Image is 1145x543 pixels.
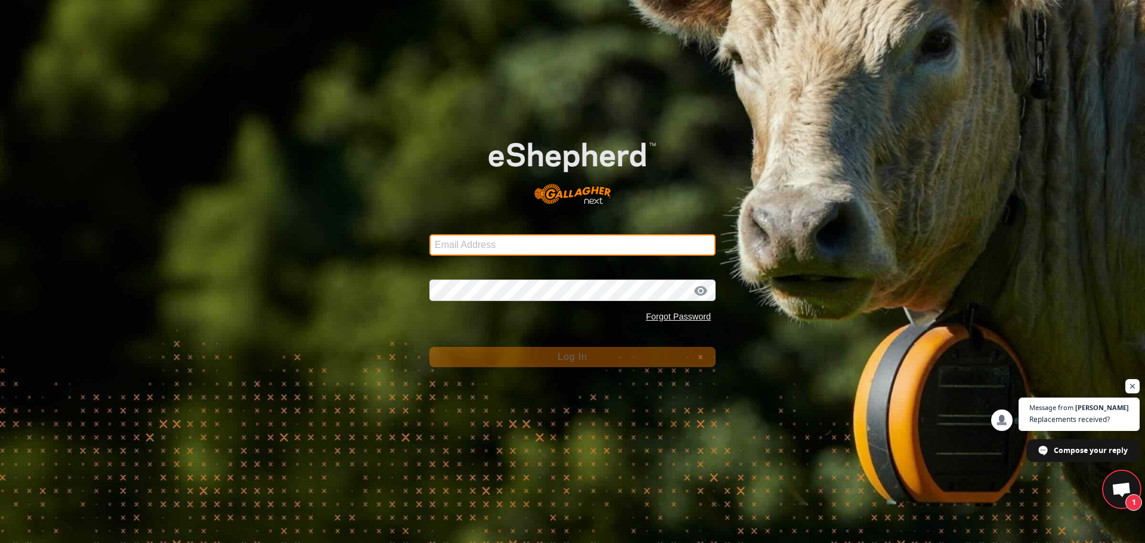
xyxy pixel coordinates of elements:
[646,312,711,321] a: Forgot Password
[1104,471,1140,507] a: Open chat
[458,119,687,216] img: E-shepherd Logo
[1054,440,1128,461] span: Compose your reply
[1029,414,1129,425] span: Replacements received?
[429,347,716,367] button: Log In
[429,234,716,256] input: Email Address
[1125,494,1142,511] span: 1
[1029,404,1073,411] span: Message from
[558,352,587,362] span: Log In
[1075,404,1129,411] span: [PERSON_NAME]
